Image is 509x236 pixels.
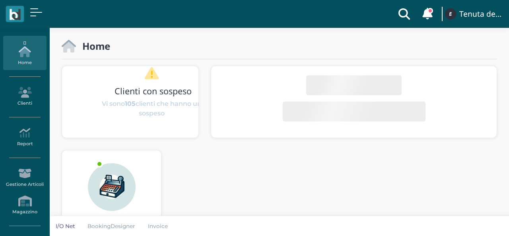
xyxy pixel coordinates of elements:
[81,66,222,118] a: Clienti con sospeso Vi sono105clienti che hanno un sospeso
[3,164,47,192] a: Gestione Articoli
[443,2,503,26] a: ... Tenuta del Barco
[81,222,142,230] a: BookingDesigner
[142,222,174,230] a: Invoice
[3,83,47,111] a: Clienti
[76,41,110,51] h2: Home
[459,10,503,18] h4: Tenuta del Barco
[56,222,75,230] p: I/O Net
[438,205,500,227] iframe: Help widget launcher
[99,99,204,118] span: Vi sono clienti che hanno un sospeso
[62,66,241,118] div: 1 / 1
[3,124,47,151] a: Report
[88,163,136,211] img: ...
[3,36,47,70] a: Home
[83,86,223,96] h3: Clienti con sospeso
[125,100,136,107] b: 105
[445,8,456,20] img: ...
[9,9,21,20] img: logo
[3,192,47,219] a: Magazzino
